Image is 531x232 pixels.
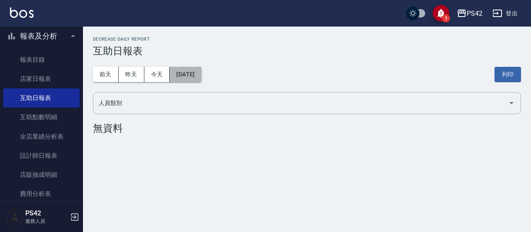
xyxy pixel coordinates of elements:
[453,5,486,22] button: PS42
[489,6,521,21] button: 登出
[93,67,119,82] button: 前天
[170,67,201,82] button: [DATE]
[3,165,80,184] a: 店販抽成明細
[3,107,80,127] a: 互助點數明細
[7,209,23,225] img: Person
[10,7,34,18] img: Logo
[467,8,482,19] div: PS42
[25,209,68,217] h5: PS42
[93,45,521,57] h3: 互助日報表
[442,14,450,22] span: 1
[144,67,170,82] button: 今天
[3,184,80,203] a: 費用分析表
[3,127,80,146] a: 全店業績分析表
[3,146,80,165] a: 設計師日報表
[25,217,68,225] p: 服務人員
[119,67,144,82] button: 昨天
[433,5,449,22] button: save
[494,67,521,82] button: 列印
[3,88,80,107] a: 互助日報表
[3,69,80,88] a: 店家日報表
[97,96,505,110] input: 人員名稱
[3,25,80,47] button: 報表及分析
[93,122,521,134] div: 無資料
[93,37,521,42] h2: Decrease Daily Report
[3,50,80,69] a: 報表目錄
[505,96,518,110] button: Open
